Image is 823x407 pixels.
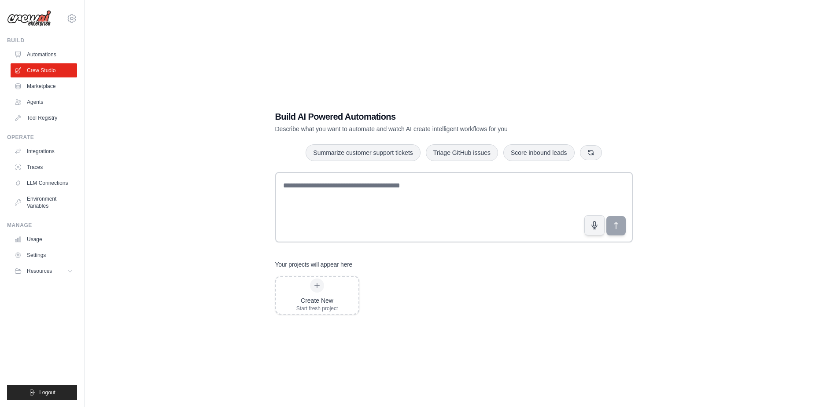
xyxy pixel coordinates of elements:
button: Logout [7,385,77,400]
a: Marketplace [11,79,77,93]
div: Build [7,37,77,44]
a: Tool Registry [11,111,77,125]
button: Summarize customer support tickets [306,144,420,161]
span: Logout [39,389,55,396]
a: Settings [11,248,77,262]
h1: Build AI Powered Automations [275,110,571,123]
a: Crew Studio [11,63,77,77]
a: Agents [11,95,77,109]
a: Automations [11,48,77,62]
div: Manage [7,222,77,229]
div: Create New [296,296,338,305]
a: LLM Connections [11,176,77,190]
button: Get new suggestions [580,145,602,160]
div: Start fresh project [296,305,338,312]
button: Score inbound leads [503,144,575,161]
p: Describe what you want to automate and watch AI create intelligent workflows for you [275,125,571,133]
a: Environment Variables [11,192,77,213]
button: Click to speak your automation idea [584,215,605,235]
button: Triage GitHub issues [426,144,498,161]
span: Resources [27,268,52,275]
a: Traces [11,160,77,174]
a: Usage [11,232,77,246]
button: Resources [11,264,77,278]
h3: Your projects will appear here [275,260,353,269]
div: Operate [7,134,77,141]
a: Integrations [11,144,77,158]
img: Logo [7,10,51,27]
